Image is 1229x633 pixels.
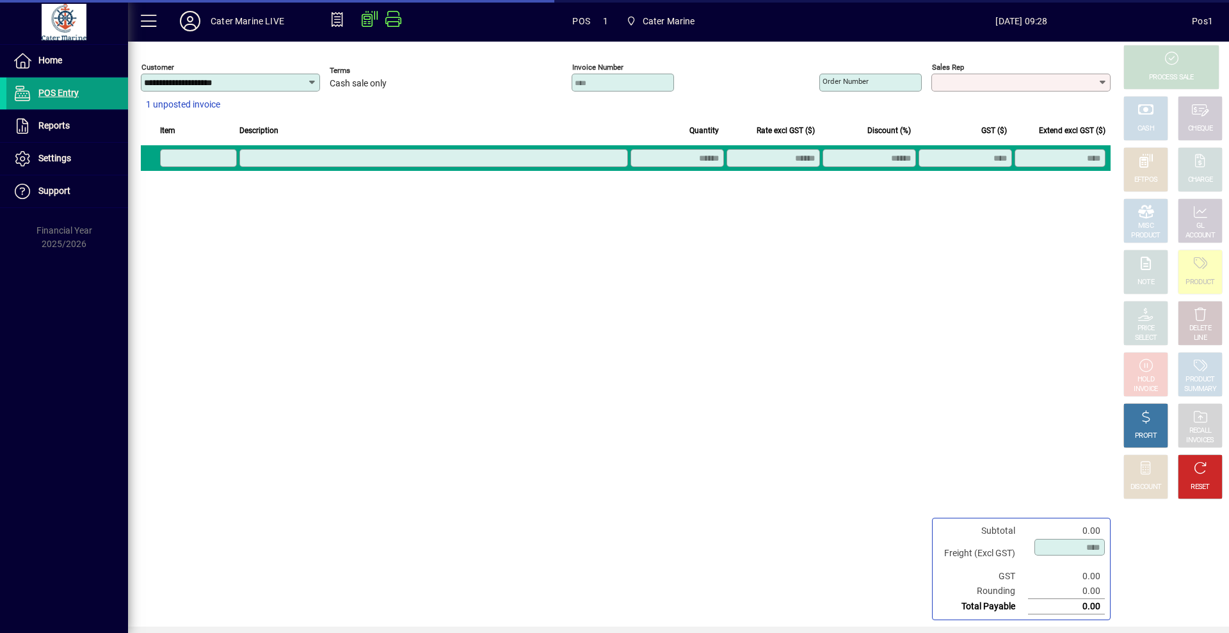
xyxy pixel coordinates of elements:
td: Rounding [938,584,1028,599]
a: Support [6,175,128,207]
div: GL [1196,221,1205,231]
span: Item [160,124,175,138]
div: ACCOUNT [1185,231,1215,241]
span: Settings [38,153,71,163]
span: Cater Marine [621,10,700,33]
div: PRICE [1137,324,1155,333]
div: EFTPOS [1134,175,1158,185]
div: PROFIT [1135,431,1157,441]
td: GST [938,569,1028,584]
td: 0.00 [1028,569,1105,584]
span: Support [38,186,70,196]
a: Reports [6,110,128,142]
span: Rate excl GST ($) [757,124,815,138]
div: PROCESS SALE [1149,73,1194,83]
mat-label: Customer [141,63,174,72]
div: CASH [1137,124,1154,134]
div: LINE [1194,333,1207,343]
div: HOLD [1137,375,1154,385]
div: Cater Marine LIVE [211,11,284,31]
td: 0.00 [1028,599,1105,614]
mat-label: Sales rep [932,63,964,72]
span: Discount (%) [867,124,911,138]
div: DELETE [1189,324,1211,333]
span: POS [572,11,590,31]
span: Cash sale only [330,79,387,89]
span: Reports [38,120,70,131]
span: 1 [603,11,608,31]
span: [DATE] 09:28 [851,11,1193,31]
td: 0.00 [1028,584,1105,599]
span: POS Entry [38,88,79,98]
div: PRODUCT [1131,231,1160,241]
div: PRODUCT [1185,375,1214,385]
div: NOTE [1137,278,1154,287]
span: Description [239,124,278,138]
td: 0.00 [1028,524,1105,538]
td: Freight (Excl GST) [938,538,1028,569]
div: RECALL [1189,426,1212,436]
span: Extend excl GST ($) [1039,124,1105,138]
span: 1 unposted invoice [146,98,220,111]
a: Home [6,45,128,77]
span: Home [38,55,62,65]
a: Settings [6,143,128,175]
div: Pos1 [1192,11,1213,31]
div: MISC [1138,221,1153,231]
td: Subtotal [938,524,1028,538]
div: DISCOUNT [1130,483,1161,492]
div: SELECT [1135,333,1157,343]
div: INVOICES [1186,436,1214,445]
span: GST ($) [981,124,1007,138]
div: CHEQUE [1188,124,1212,134]
span: Terms [330,67,406,75]
div: CHARGE [1188,175,1213,185]
button: 1 unposted invoice [141,93,225,116]
button: Profile [170,10,211,33]
div: RESET [1191,483,1210,492]
div: PRODUCT [1185,278,1214,287]
mat-label: Order number [823,77,869,86]
div: INVOICE [1134,385,1157,394]
span: Cater Marine [643,11,695,31]
div: SUMMARY [1184,385,1216,394]
span: Quantity [689,124,719,138]
td: Total Payable [938,599,1028,614]
mat-label: Invoice number [572,63,623,72]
